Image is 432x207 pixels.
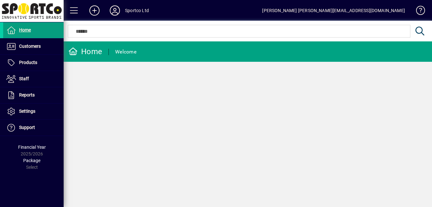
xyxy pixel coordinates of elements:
a: Products [3,55,64,71]
span: Staff [19,76,29,81]
a: Customers [3,39,64,54]
button: Add [84,5,105,16]
a: Knowledge Base [411,1,424,22]
span: Settings [19,109,35,114]
span: Financial Year [18,145,46,150]
div: [PERSON_NAME] [PERSON_NAME][EMAIL_ADDRESS][DOMAIN_NAME] [262,5,405,16]
span: Customers [19,44,41,49]
span: Support [19,125,35,130]
div: Sportco Ltd [125,5,149,16]
a: Support [3,120,64,136]
span: Package [23,158,40,163]
button: Profile [105,5,125,16]
div: Home [68,46,102,57]
a: Settings [3,103,64,119]
span: Products [19,60,37,65]
a: Staff [3,71,64,87]
span: Home [19,27,31,32]
div: Welcome [115,47,136,57]
a: Reports [3,87,64,103]
span: Reports [19,92,35,97]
